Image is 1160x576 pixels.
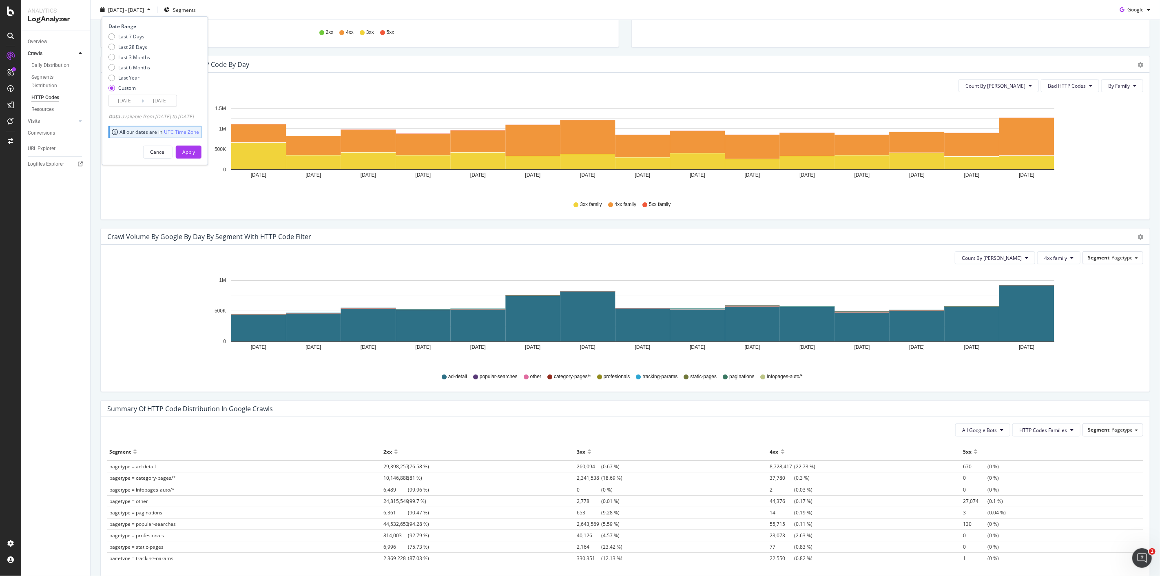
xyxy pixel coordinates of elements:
[383,555,408,562] span: 2,369,228
[28,160,84,168] a: Logfiles Explorer
[383,463,408,470] span: 29,398,257
[109,486,175,493] span: pagetype = infopages-auto/*
[28,144,84,153] a: URL Explorer
[770,445,779,458] div: 4xx
[770,532,795,539] span: 23,073
[415,172,431,178] text: [DATE]
[577,532,620,539] span: (4.57 %)
[963,521,987,527] span: 130
[909,172,925,178] text: [DATE]
[1044,255,1067,261] span: 4xx family
[580,201,602,208] span: 3xx family
[690,172,705,178] text: [DATE]
[108,33,150,40] div: Last 7 Days
[963,509,1006,516] span: (0.04 %)
[107,233,311,241] div: Crawl Volume by google by Day by Segment with HTTP Code Filter
[97,3,154,16] button: [DATE] - [DATE]
[577,486,601,493] span: 0
[577,543,622,550] span: (23.42 %)
[577,555,601,562] span: 330,351
[1048,82,1086,89] span: Bad HTTP Codes
[107,99,1137,193] svg: A chart.
[577,509,601,516] span: 653
[387,29,394,36] span: 5xx
[108,74,150,81] div: Last Year
[965,82,1025,89] span: Count By Day
[28,7,84,15] div: Analytics
[361,344,376,350] text: [DATE]
[577,555,622,562] span: (12.13 %)
[383,474,422,481] span: (81 %)
[909,344,925,350] text: [DATE]
[643,373,678,380] span: tracking-params
[28,49,42,58] div: Crawls
[525,344,541,350] text: [DATE]
[31,93,59,102] div: HTTP Codes
[109,445,131,458] div: Segment
[109,555,173,562] span: pagetype = tracking-params
[109,474,176,481] span: pagetype = category-pages/*
[31,61,69,70] div: Daily Distribution
[770,463,816,470] span: (22.73 %)
[108,43,150,50] div: Last 28 Days
[383,498,408,505] span: 24,815,549
[107,271,1137,366] svg: A chart.
[31,73,84,90] a: Segments Distribution
[770,498,813,505] span: (0.17 %)
[118,43,147,50] div: Last 28 Days
[855,344,870,350] text: [DATE]
[383,521,429,527] span: (94.28 %)
[305,344,321,350] text: [DATE]
[215,106,226,111] text: 1.5M
[173,6,196,13] span: Segments
[383,486,429,493] span: (99.96 %)
[1088,254,1109,261] span: Segment
[1101,79,1143,92] button: By Family
[28,129,55,137] div: Conversions
[745,172,760,178] text: [DATE]
[1132,548,1152,568] iframe: Intercom live chat
[383,521,408,527] span: 44,532,653
[649,201,671,208] span: 5xx family
[580,172,595,178] text: [DATE]
[366,29,374,36] span: 3xx
[31,105,54,114] div: Resources
[1108,82,1130,89] span: By Family
[1019,427,1067,434] span: HTTP Codes Families
[28,117,40,126] div: Visits
[31,61,84,70] a: Daily Distribution
[143,145,173,158] button: Cancel
[770,532,813,539] span: (2.63 %)
[28,129,84,137] a: Conversions
[959,79,1039,92] button: Count By [PERSON_NAME]
[1149,548,1156,555] span: 1
[223,339,226,345] text: 0
[118,33,144,40] div: Last 7 Days
[383,474,408,481] span: 10,146,888
[109,463,156,470] span: pagetype = ad-detail
[182,148,195,155] div: Apply
[604,373,630,380] span: profesionals
[963,498,1003,505] span: (0.1 %)
[109,498,148,505] span: pagetype = other
[963,445,972,458] div: 5xx
[530,373,541,380] span: other
[28,49,76,58] a: Crawls
[635,172,651,178] text: [DATE]
[108,23,199,30] div: Date Range
[770,543,813,550] span: (0.83 %)
[1138,234,1143,240] div: gear
[963,509,987,516] span: 3
[770,486,795,493] span: 2
[525,172,541,178] text: [DATE]
[577,463,620,470] span: (0.67 %)
[112,128,199,135] div: All our dates are in
[963,543,987,550] span: 0
[118,84,136,91] div: Custom
[963,463,999,470] span: (0 %)
[219,278,226,284] text: 1M
[770,474,795,481] span: 37,780
[161,3,199,16] button: Segments
[109,543,164,550] span: pagetype = static-pages
[144,95,177,106] input: End Date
